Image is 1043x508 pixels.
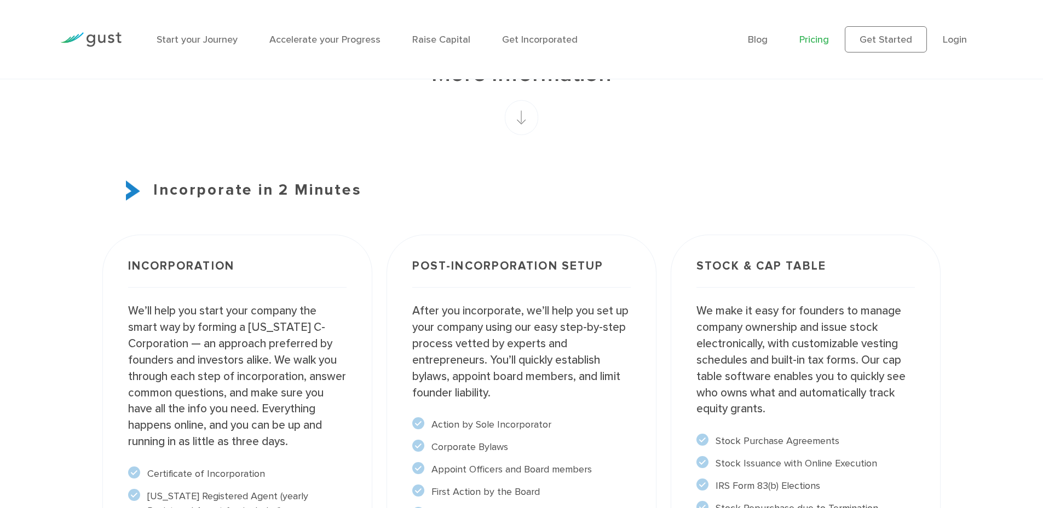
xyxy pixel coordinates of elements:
li: Action by Sole Incorporator [412,417,631,432]
a: Pricing [799,34,829,45]
a: Get Started [845,26,927,52]
h3: Post-incorporation setup [412,260,631,288]
h3: Stock & Cap Table [696,260,915,288]
h3: Incorporate in 2 Minutes [102,179,941,202]
h3: Incorporation [128,260,347,288]
li: Certificate of Incorporation [128,466,347,481]
a: Raise Capital [412,34,470,45]
a: Accelerate your Progress [269,34,381,45]
a: Blog [748,34,768,45]
li: Stock Purchase Agreements [696,434,915,448]
img: Start Icon X2 [126,180,140,201]
img: Gust Logo [60,32,122,47]
li: Appoint Officers and Board members [412,462,631,477]
p: After you incorporate, we’ll help you set up your company using our easy step-by-step process vet... [412,303,631,401]
a: Login [943,34,967,45]
li: Stock Issuance with Online Execution [696,456,915,471]
li: First Action by the Board [412,484,631,499]
a: Start your Journey [157,34,238,45]
p: We make it easy for founders to manage company ownership and issue stock electronically, with cus... [696,303,915,417]
a: Get Incorporated [502,34,578,45]
li: IRS Form 83(b) Elections [696,478,915,493]
li: Corporate Bylaws [412,440,631,454]
p: We’ll help you start your company the smart way by forming a [US_STATE] C-Corporation — an approa... [128,303,347,449]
